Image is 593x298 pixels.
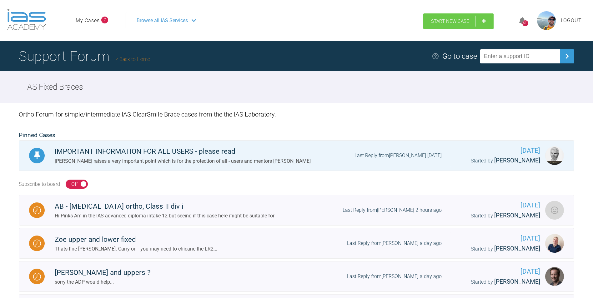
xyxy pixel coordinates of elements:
div: Last Reply from [PERSON_NAME] a day ago [347,239,442,247]
h1: Support Forum [19,45,150,67]
div: Zoe upper and lower fixed [55,234,217,245]
img: James Crouch Baker [545,267,564,286]
img: profile.png [537,11,556,30]
div: Hi Pinks Am in the IAS advanced diploma intake 12 but seeing if this case here might be suitable for [55,212,274,220]
img: Sarah Gatley [545,201,564,220]
h2: IAS Fixed Braces [25,81,83,94]
img: Waiting [33,240,41,247]
div: Subscribe to board [19,180,60,188]
span: [DATE] [462,146,540,156]
a: WaitingZoe upper and lower fixedThats fine [PERSON_NAME]. Carry on - you may need to chicane the ... [19,228,574,259]
div: Thats fine [PERSON_NAME]. Carry on - you may need to chicane the LR2... [55,245,217,253]
img: Waiting [33,206,41,214]
span: Start New Case [431,18,469,24]
img: chevronRight.28bd32b0.svg [562,51,572,61]
span: 7 [101,17,108,23]
div: AB - [MEDICAL_DATA] ortho, Class II div i [55,201,274,212]
span: [DATE] [462,233,540,244]
div: 521 [522,20,528,26]
img: Pinned [33,151,41,159]
div: Last Reply from [PERSON_NAME] 2 hours ago [343,206,442,214]
div: Started by [462,277,540,287]
a: PinnedIMPORTANT INFORMATION FOR ALL USERS - please read[PERSON_NAME] raises a very important poin... [19,140,574,171]
span: [DATE] [462,200,540,211]
span: [PERSON_NAME] [494,278,540,285]
div: Started by [462,211,540,221]
img: help.e70b9f3d.svg [432,52,439,60]
div: IMPORTANT INFORMATION FOR ALL USERS - please read [55,146,311,157]
img: logo-light.3e3ef733.png [7,9,46,30]
div: Ortho Forum for simple/intermediate IAS ClearSmile Brace cases from the the IAS Laboratory. [19,103,574,126]
div: sorry the ADP would help... [55,278,151,286]
div: Off [71,180,78,188]
a: Start New Case [423,13,494,29]
img: Ross Hobson [545,146,564,165]
a: Waiting[PERSON_NAME] and uppers ?sorry the ADP would help...Last Reply from[PERSON_NAME] a day ag... [19,261,574,292]
a: WaitingAB - [MEDICAL_DATA] ortho, Class II div iHi Pinks Am in the IAS advanced diploma intake 12... [19,195,574,226]
span: [PERSON_NAME] [494,212,540,219]
a: Back to Home [116,56,150,62]
a: My Cases [76,17,100,25]
img: Olivia Nixon [545,234,564,253]
div: [PERSON_NAME] and uppers ? [55,267,151,278]
div: Started by [462,244,540,254]
div: Go to case [442,50,477,62]
a: Logout [561,17,582,25]
span: Browse all IAS Services [137,17,188,25]
span: [DATE] [462,266,540,277]
span: [PERSON_NAME] [494,157,540,164]
div: [PERSON_NAME] raises a very important point which is for the protection of all - users and mentor... [55,157,311,165]
div: Last Reply from [PERSON_NAME] [DATE] [354,151,442,160]
input: Enter a support ID [480,49,560,63]
h2: Pinned Cases [19,131,574,140]
span: [PERSON_NAME] [494,245,540,252]
div: Started by [462,156,540,166]
div: Last Reply from [PERSON_NAME] a day ago [347,272,442,281]
img: Waiting [33,273,41,281]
